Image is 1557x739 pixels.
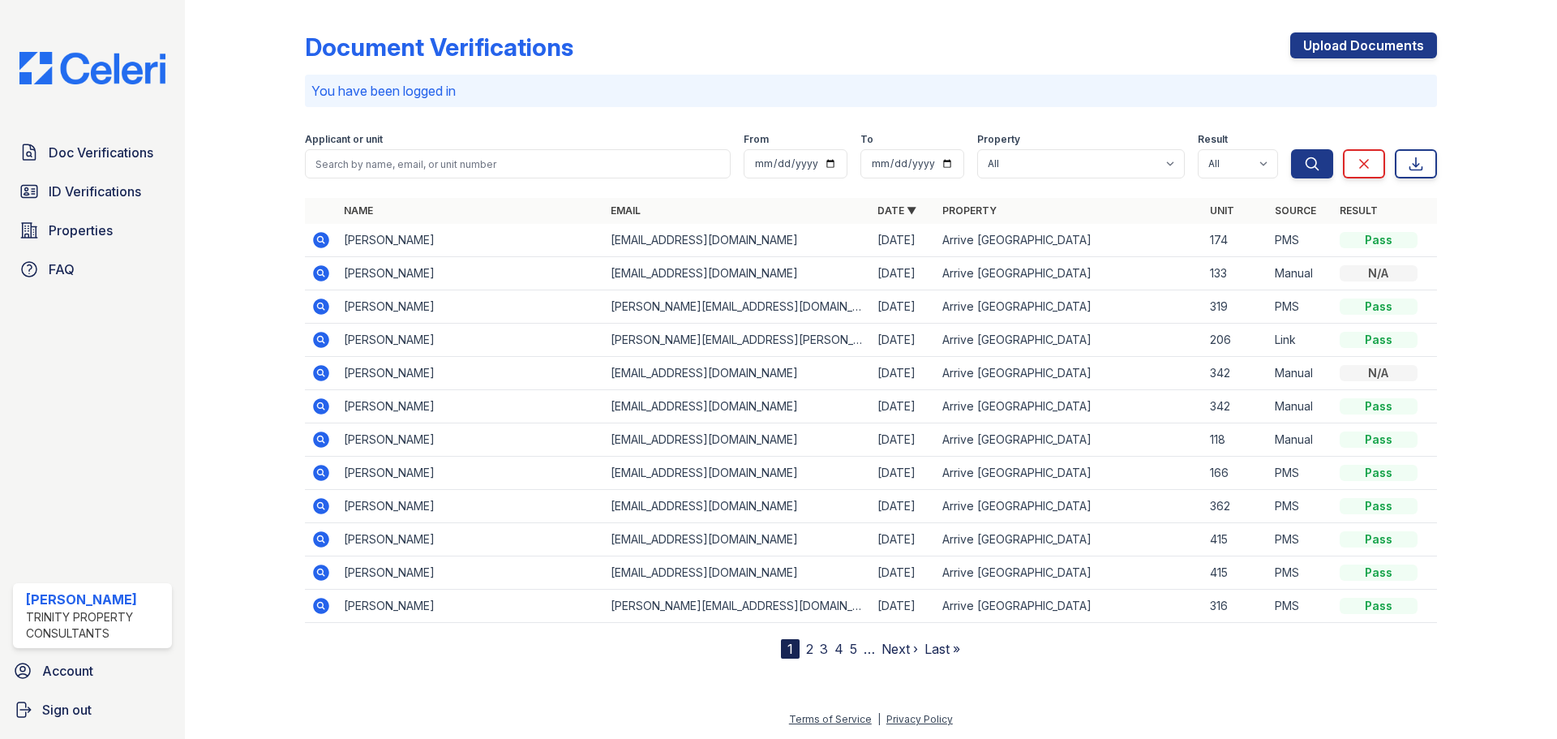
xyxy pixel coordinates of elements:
td: 342 [1203,390,1268,423]
td: [DATE] [871,357,936,390]
span: … [864,639,875,659]
td: [DATE] [871,390,936,423]
a: Terms of Service [789,713,872,725]
div: Pass [1340,398,1418,415]
td: 174 [1203,224,1268,257]
td: Arrive [GEOGRAPHIC_DATA] [936,490,1203,523]
div: [PERSON_NAME] [26,590,165,609]
span: Properties [49,221,113,240]
div: Pass [1340,598,1418,614]
div: Pass [1340,332,1418,348]
a: 5 [850,641,857,657]
a: Result [1340,204,1378,217]
a: Name [344,204,373,217]
td: [PERSON_NAME] [337,290,604,324]
td: 362 [1203,490,1268,523]
div: Pass [1340,432,1418,448]
a: Property [942,204,997,217]
input: Search by name, email, or unit number [305,149,731,178]
img: CE_Logo_Blue-a8612792a0a2168367f1c8372b55b34899dd931a85d93a1a3d3e32e68fde9ad4.png [6,52,178,84]
td: 415 [1203,523,1268,556]
td: Arrive [GEOGRAPHIC_DATA] [936,390,1203,423]
td: [DATE] [871,324,936,357]
td: Arrive [GEOGRAPHIC_DATA] [936,324,1203,357]
a: ID Verifications [13,175,172,208]
a: Source [1275,204,1316,217]
td: [PERSON_NAME] [337,390,604,423]
a: Account [6,655,178,687]
td: [EMAIL_ADDRESS][DOMAIN_NAME] [604,523,871,556]
td: PMS [1268,556,1333,590]
div: 1 [781,639,800,659]
span: Sign out [42,700,92,720]
td: [DATE] [871,523,936,556]
span: Doc Verifications [49,143,153,162]
span: Account [42,661,93,681]
td: [PERSON_NAME] [337,257,604,290]
a: 3 [820,641,828,657]
td: PMS [1268,224,1333,257]
a: Sign out [6,694,178,726]
td: Manual [1268,357,1333,390]
td: [DATE] [871,490,936,523]
td: [PERSON_NAME][EMAIL_ADDRESS][DOMAIN_NAME] [604,590,871,623]
label: To [860,133,873,146]
td: PMS [1268,457,1333,490]
a: Privacy Policy [886,713,953,725]
td: Arrive [GEOGRAPHIC_DATA] [936,590,1203,623]
td: PMS [1268,523,1333,556]
td: Arrive [GEOGRAPHIC_DATA] [936,457,1203,490]
td: [EMAIL_ADDRESS][DOMAIN_NAME] [604,490,871,523]
td: Arrive [GEOGRAPHIC_DATA] [936,257,1203,290]
td: [PERSON_NAME] [337,224,604,257]
a: 4 [834,641,843,657]
span: FAQ [49,260,75,279]
td: 133 [1203,257,1268,290]
label: From [744,133,769,146]
td: [DATE] [871,257,936,290]
td: [PERSON_NAME] [337,523,604,556]
td: 118 [1203,423,1268,457]
div: N/A [1340,365,1418,381]
td: [PERSON_NAME] [337,457,604,490]
td: Link [1268,324,1333,357]
a: Unit [1210,204,1234,217]
td: [EMAIL_ADDRESS][DOMAIN_NAME] [604,423,871,457]
td: [PERSON_NAME][EMAIL_ADDRESS][PERSON_NAME][DOMAIN_NAME] [604,324,871,357]
td: [DATE] [871,556,936,590]
a: Date ▼ [877,204,916,217]
a: 2 [806,641,813,657]
td: [EMAIL_ADDRESS][DOMAIN_NAME] [604,224,871,257]
td: Arrive [GEOGRAPHIC_DATA] [936,523,1203,556]
td: [PERSON_NAME][EMAIL_ADDRESS][DOMAIN_NAME] [604,290,871,324]
td: [PERSON_NAME] [337,590,604,623]
label: Result [1198,133,1228,146]
div: Pass [1340,498,1418,514]
td: 319 [1203,290,1268,324]
div: Pass [1340,299,1418,315]
label: Property [977,133,1020,146]
td: PMS [1268,590,1333,623]
div: Pass [1340,232,1418,248]
td: PMS [1268,490,1333,523]
div: N/A [1340,265,1418,281]
label: Applicant or unit [305,133,383,146]
td: [PERSON_NAME] [337,556,604,590]
p: You have been logged in [311,81,1430,101]
a: Email [611,204,641,217]
a: Last » [924,641,960,657]
td: [EMAIL_ADDRESS][DOMAIN_NAME] [604,556,871,590]
td: [PERSON_NAME] [337,324,604,357]
div: Document Verifications [305,32,573,62]
td: 342 [1203,357,1268,390]
span: ID Verifications [49,182,141,201]
a: FAQ [13,253,172,286]
td: [EMAIL_ADDRESS][DOMAIN_NAME] [604,357,871,390]
div: Pass [1340,465,1418,481]
td: Arrive [GEOGRAPHIC_DATA] [936,556,1203,590]
td: 316 [1203,590,1268,623]
a: Properties [13,214,172,247]
td: 166 [1203,457,1268,490]
td: [DATE] [871,423,936,457]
